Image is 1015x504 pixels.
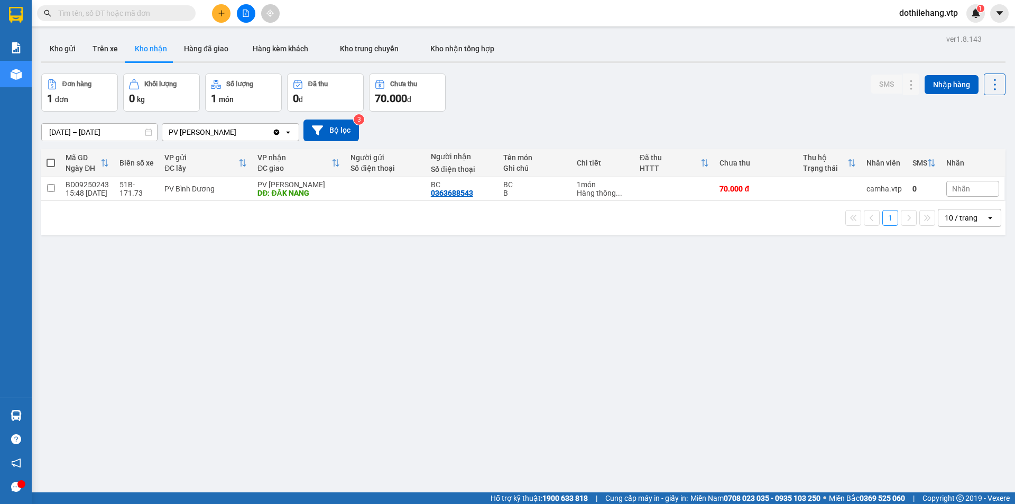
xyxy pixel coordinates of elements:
[503,180,566,189] div: BC
[577,189,629,197] div: Hàng thông thường
[803,153,847,162] div: Thu hộ
[272,128,281,136] svg: Clear value
[340,44,399,53] span: Kho trung chuyển
[577,180,629,189] div: 1 món
[218,10,225,17] span: plus
[605,492,688,504] span: Cung cấp máy in - giấy in:
[303,120,359,141] button: Bộ lọc
[986,214,994,222] svg: open
[164,185,247,193] div: PV Bình Dương
[431,152,493,161] div: Người nhận
[724,494,820,502] strong: 0708 023 035 - 0935 103 250
[971,8,981,18] img: icon-new-feature
[66,180,109,189] div: BD09250243
[11,434,21,444] span: question-circle
[690,492,820,504] span: Miền Nam
[952,185,970,193] span: Nhãn
[308,80,328,88] div: Đã thu
[44,10,51,17] span: search
[253,44,308,53] span: Hàng kèm khách
[257,153,331,162] div: VP nhận
[11,482,21,492] span: message
[212,4,230,23] button: plus
[137,95,145,104] span: kg
[823,496,826,500] span: ⚪️
[946,33,982,45] div: ver 1.8.143
[126,36,176,61] button: Kho nhận
[407,95,411,104] span: đ
[257,180,340,189] div: PV [PERSON_NAME]
[503,164,566,172] div: Ghi chú
[66,153,100,162] div: Mã GD
[176,36,237,61] button: Hàng đã giao
[211,92,217,105] span: 1
[882,210,898,226] button: 1
[164,153,238,162] div: VP gửi
[431,165,493,173] div: Số điện thoại
[261,4,280,23] button: aim
[350,164,420,172] div: Số điện thoại
[912,185,936,193] div: 0
[205,74,282,112] button: Số lượng1món
[946,159,999,167] div: Nhãn
[640,153,700,162] div: Đã thu
[169,127,236,138] div: PV [PERSON_NAME]
[144,80,177,88] div: Khối lượng
[129,92,135,105] span: 0
[284,128,292,136] svg: open
[226,80,253,88] div: Số lượng
[11,42,22,53] img: solution-icon
[979,5,982,12] span: 1
[995,8,1004,18] span: caret-down
[42,124,157,141] input: Select a date range.
[945,213,977,223] div: 10 / trang
[542,494,588,502] strong: 1900 633 818
[596,492,597,504] span: |
[503,153,566,162] div: Tên món
[41,74,118,112] button: Đơn hàng1đơn
[866,185,902,193] div: camha.vtp
[252,149,345,177] th: Toggle SortBy
[719,185,792,193] div: 70.000 đ
[266,10,274,17] span: aim
[913,492,915,504] span: |
[430,44,494,53] span: Kho nhận tổng hợp
[990,4,1009,23] button: caret-down
[491,492,588,504] span: Hỗ trợ kỹ thuật:
[390,80,417,88] div: Chưa thu
[55,95,68,104] span: đơn
[354,114,364,125] sup: 3
[66,164,100,172] div: Ngày ĐH
[299,95,303,104] span: đ
[829,492,905,504] span: Miền Bắc
[616,189,622,197] span: ...
[803,164,847,172] div: Trạng thái
[219,95,234,104] span: món
[47,92,53,105] span: 1
[925,75,979,94] button: Nhập hàng
[164,164,238,172] div: ĐC lấy
[634,149,714,177] th: Toggle SortBy
[9,7,23,23] img: logo-vxr
[891,6,966,20] span: dothilehang.vtp
[237,4,255,23] button: file-add
[119,180,154,197] div: 51B-171.73
[503,189,566,197] div: B
[350,153,420,162] div: Người gửi
[123,74,200,112] button: Khối lượng0kg
[293,92,299,105] span: 0
[871,75,902,94] button: SMS
[242,10,250,17] span: file-add
[640,164,700,172] div: HTTT
[257,189,340,197] div: DĐ: ĐĂK NANG
[159,149,252,177] th: Toggle SortBy
[977,5,984,12] sup: 1
[431,180,493,189] div: BC
[369,74,446,112] button: Chưa thu70.000đ
[375,92,407,105] span: 70.000
[41,36,84,61] button: Kho gửi
[237,127,238,138] input: Selected PV Đức Xuyên.
[60,149,114,177] th: Toggle SortBy
[798,149,861,177] th: Toggle SortBy
[431,189,473,197] div: 0363688543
